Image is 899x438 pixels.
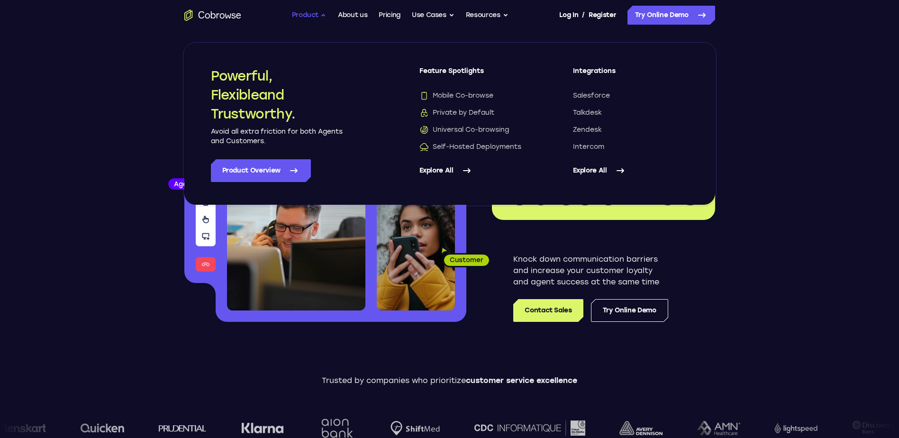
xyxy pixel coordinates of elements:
img: A customer support agent talking on the phone [227,141,365,310]
span: Intercom [573,142,604,152]
a: Universal Co-browsingUniversal Co-browsing [419,125,535,135]
img: avery-dennison [614,421,657,435]
img: Mobile Co-browse [419,91,429,100]
span: / [582,9,585,21]
img: Self-Hosted Deployments [419,142,429,152]
button: Product [292,6,327,25]
p: Knock down communication barriers and increase your customer loyalty and agent success at the sam... [513,254,668,288]
a: Contact Sales [513,299,583,322]
a: Product Overview [211,159,311,182]
img: A customer holding their phone [377,198,455,310]
a: Explore All [573,159,689,182]
a: Try Online Demo [627,6,715,25]
img: Private by Default [419,108,429,118]
a: Private by DefaultPrivate by Default [419,108,535,118]
a: Salesforce [573,91,689,100]
a: Go to the home page [184,9,241,21]
span: customer service excellence [466,376,577,385]
button: Use Cases [412,6,454,25]
a: About us [338,6,367,25]
img: CDC Informatique [469,420,580,435]
a: Self-Hosted DeploymentsSelf-Hosted Deployments [419,142,535,152]
a: Log In [559,6,578,25]
img: AMN Healthcare [691,421,735,436]
span: Salesforce [573,91,610,100]
a: Mobile Co-browseMobile Co-browse [419,91,535,100]
span: Feature Spotlights [419,66,535,83]
span: Mobile Co-browse [419,91,493,100]
a: Intercom [573,142,689,152]
span: Private by Default [419,108,494,118]
a: Talkdesk [573,108,689,118]
span: Universal Co-browsing [419,125,509,135]
span: Self-Hosted Deployments [419,142,521,152]
img: prudential [153,424,201,432]
button: Resources [466,6,509,25]
a: Register [589,6,616,25]
a: Zendesk [573,125,689,135]
span: Talkdesk [573,108,602,118]
img: Shiftmed [385,421,435,436]
span: Integrations [573,66,689,83]
a: Explore All [419,159,535,182]
img: Universal Co-browsing [419,125,429,135]
img: Lightspeed [769,423,812,433]
span: Zendesk [573,125,602,135]
a: Try Online Demo [591,299,668,322]
p: Avoid all extra friction for both Agents and Customers. [211,127,344,146]
img: Klarna [236,422,278,434]
a: Pricing [379,6,400,25]
h2: Powerful, Flexible and Trustworthy. [211,66,344,123]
